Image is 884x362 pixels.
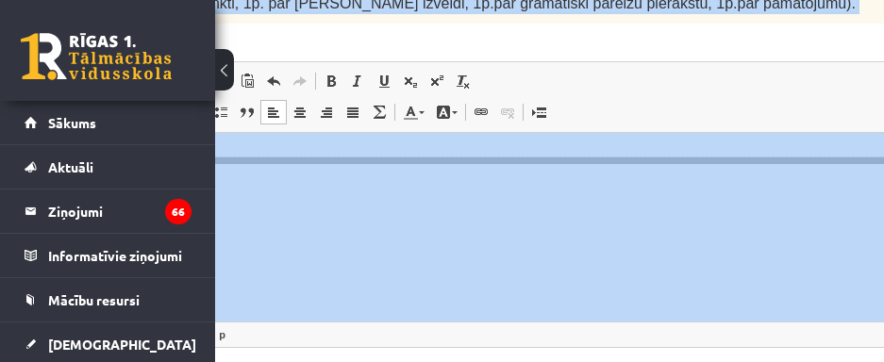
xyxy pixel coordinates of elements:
span: Mācību resursi [48,291,140,308]
legend: Informatīvie ziņojumi [48,234,192,277]
body: Bagātinātā teksta redaktors, wiswyg-editor-user-answer-47434052110840 [19,19,807,39]
a: Fona krāsa [430,100,463,124]
a: Izlīdzināt malas [340,100,366,124]
a: Ievietot lapas pārtraukumu drukai [525,100,552,124]
body: Bagātinātā teksta redaktors, wiswyg-editor-user-answer-47434051953300 [19,19,807,39]
a: Teksta krāsa [397,100,430,124]
span: Sākums [48,114,96,131]
a: Apakšraksts [397,69,424,93]
span: [DEMOGRAPHIC_DATA] [48,336,196,353]
body: Bagātinātā teksta redaktors, wiswyg-editor-user-answer-47433870265420 [19,19,807,39]
a: Slīpraksts (vadīšanas taustiņš+I) [344,69,371,93]
a: Izlīdzināt pa labi [313,100,340,124]
legend: Ziņojumi [48,189,192,233]
a: Ievietot no Worda [234,69,260,93]
a: Aktuāli [25,145,192,189]
a: Centrēti [287,100,313,124]
a: Augšraksts [424,69,450,93]
body: Bagātinātā teksta redaktors, wiswyg-editor-user-answer-47433867659820 [19,19,807,39]
a: Noņemt stilus [450,69,476,93]
a: Atkārtot (vadīšanas taustiņš+Y) [287,69,313,93]
a: Pasvītrojums (vadīšanas taustiņš+U) [371,69,397,93]
a: Rīgas 1. Tālmācības vidusskola [21,33,172,80]
a: Saite (vadīšanas taustiņš+K) [468,100,494,124]
a: Sākums [25,101,192,144]
span: Aktuāli [48,158,93,175]
a: Treknraksts (vadīšanas taustiņš+B) [318,69,344,93]
body: Bagātinātā teksta redaktors, wiswyg-editor-user-answer-47433867825620 [19,19,807,39]
a: Izlīdzināt pa kreisi [260,100,287,124]
a: Bloka citāts [234,100,260,124]
i: 66 [165,199,192,224]
a: Math [366,100,392,124]
a: Atcelt (vadīšanas taustiņš+Z) [260,69,287,93]
a: Informatīvie ziņojumi [25,234,192,277]
a: p elements [215,326,229,343]
a: Atsaistīt [494,100,521,124]
a: Ziņojumi66 [25,189,192,233]
a: Ievietot/noņemt sarakstu ar aizzīmēm [208,100,234,124]
a: Mācību resursi [25,278,192,321]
